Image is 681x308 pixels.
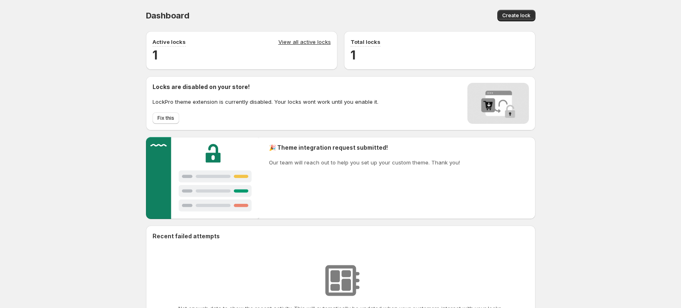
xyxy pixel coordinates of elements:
[320,260,361,301] img: No resources found
[153,112,179,124] button: Fix this
[278,38,331,47] a: View all active locks
[157,115,174,121] span: Fix this
[269,144,460,152] h2: 🎉 Theme integration request submitted!
[153,232,220,240] h2: Recent failed attempts
[351,38,380,46] p: Total locks
[146,11,189,21] span: Dashboard
[497,10,535,21] button: Create lock
[351,47,529,63] h2: 1
[153,47,331,63] h2: 1
[467,83,529,124] img: Locks disabled
[153,83,378,91] h2: Locks are disabled on your store!
[146,137,260,219] img: Customer support
[269,158,460,167] p: Our team will reach out to help you set up your custom theme. Thank you!
[153,98,378,106] p: LockPro theme extension is currently disabled. Your locks wont work until you enable it.
[502,12,531,19] span: Create lock
[153,38,186,46] p: Active locks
